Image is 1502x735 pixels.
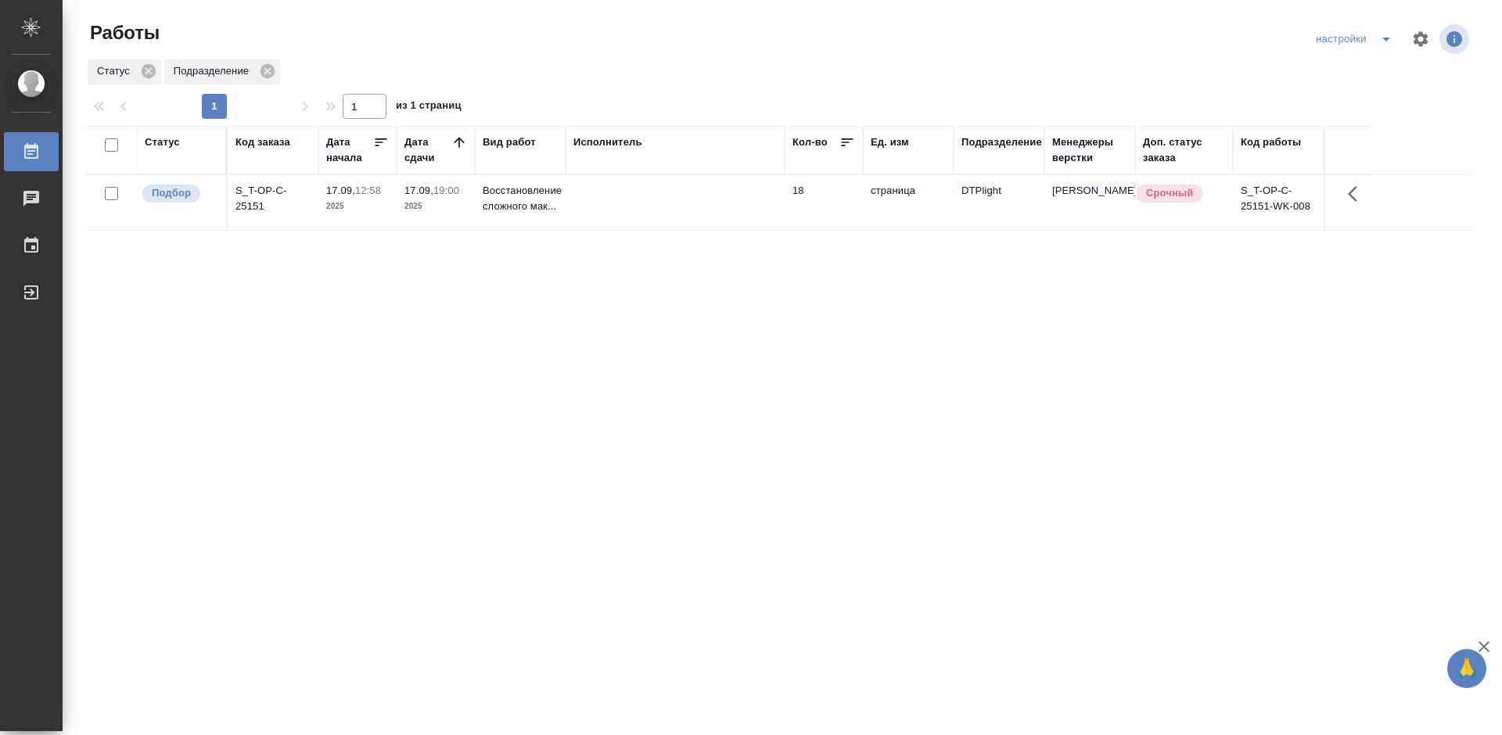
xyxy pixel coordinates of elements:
div: split button [1312,27,1402,52]
p: Подбор [152,185,191,201]
p: [PERSON_NAME] [1052,183,1127,199]
div: Ед. изм [871,134,909,150]
span: 🙏 [1453,652,1480,685]
p: Восстановление сложного мак... [483,183,558,214]
p: 17.09, [326,185,355,196]
div: Подразделение [961,134,1042,150]
div: Кол-во [792,134,828,150]
p: Подразделение [174,63,254,79]
td: S_T-OP-C-25151-WK-008 [1233,175,1324,230]
div: Код заказа [235,134,290,150]
p: 2025 [404,199,467,214]
td: DTPlight [954,175,1044,230]
span: из 1 страниц [396,96,462,119]
span: Работы [86,20,160,45]
div: Исполнитель [573,134,642,150]
p: 2025 [326,199,389,214]
button: Здесь прячутся важные кнопки [1339,175,1376,213]
p: Статус [97,63,135,79]
p: 12:58 [355,185,381,196]
div: Статус [145,134,180,150]
div: Дата сдачи [404,134,451,166]
td: 18 [785,175,863,230]
div: Код работы [1241,134,1301,150]
div: Статус [88,59,161,84]
div: Доп. статус заказа [1143,134,1225,166]
span: Посмотреть информацию [1439,24,1472,54]
td: страница [863,175,954,230]
p: 19:00 [433,185,459,196]
div: Дата начала [326,134,373,166]
p: 17.09, [404,185,433,196]
div: Менеджеры верстки [1052,134,1127,166]
div: Можно подбирать исполнителей [141,183,218,204]
span: Настроить таблицу [1402,20,1439,58]
div: S_T-OP-C-25151 [235,183,311,214]
div: Вид работ [483,134,536,150]
button: 🙏 [1447,649,1486,688]
div: Подразделение [164,59,280,84]
p: Срочный [1146,185,1193,201]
